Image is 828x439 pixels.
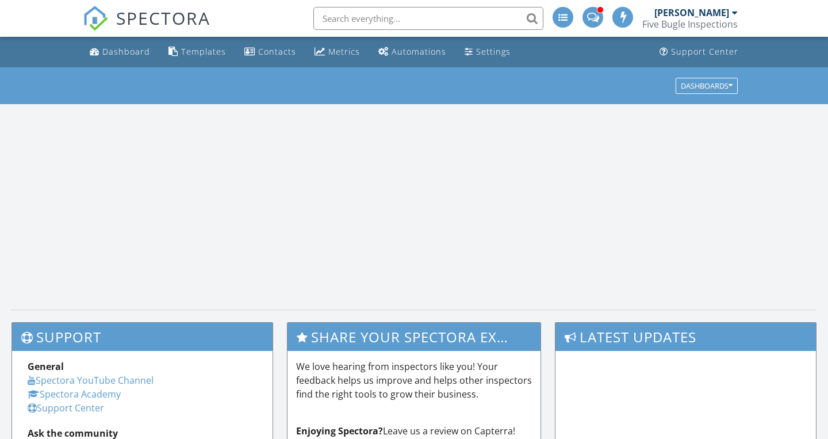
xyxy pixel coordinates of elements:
img: The Best Home Inspection Software - Spectora [83,6,108,31]
a: Contacts [240,41,301,63]
a: Support Center [28,402,104,414]
h3: Latest Updates [555,323,816,351]
a: Support Center [655,41,743,63]
strong: General [28,360,64,373]
a: Metrics [310,41,365,63]
div: Support Center [671,46,738,57]
div: Metrics [328,46,360,57]
p: Leave us a review on Capterra! [296,424,532,438]
input: Search everything... [313,7,543,30]
a: Settings [460,41,515,63]
span: SPECTORA [116,6,210,30]
a: Spectora YouTube Channel [28,374,154,387]
div: Five Bugle Inspections [642,18,738,30]
button: Dashboards [676,78,738,94]
a: SPECTORA [83,16,210,40]
a: Dashboard [85,41,155,63]
h3: Support [12,323,273,351]
div: Dashboards [681,82,733,90]
a: Templates [164,41,231,63]
h3: Share Your Spectora Experience [287,323,541,351]
div: Dashboard [102,46,150,57]
div: Automations [392,46,446,57]
div: Contacts [258,46,296,57]
div: Settings [476,46,511,57]
div: Templates [181,46,226,57]
a: Automations (Advanced) [374,41,451,63]
p: We love hearing from inspectors like you! Your feedback helps us improve and helps other inspecto... [296,360,532,401]
strong: Enjoying Spectora? [296,425,383,437]
div: [PERSON_NAME] [654,7,729,18]
a: Spectora Academy [28,388,121,400]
